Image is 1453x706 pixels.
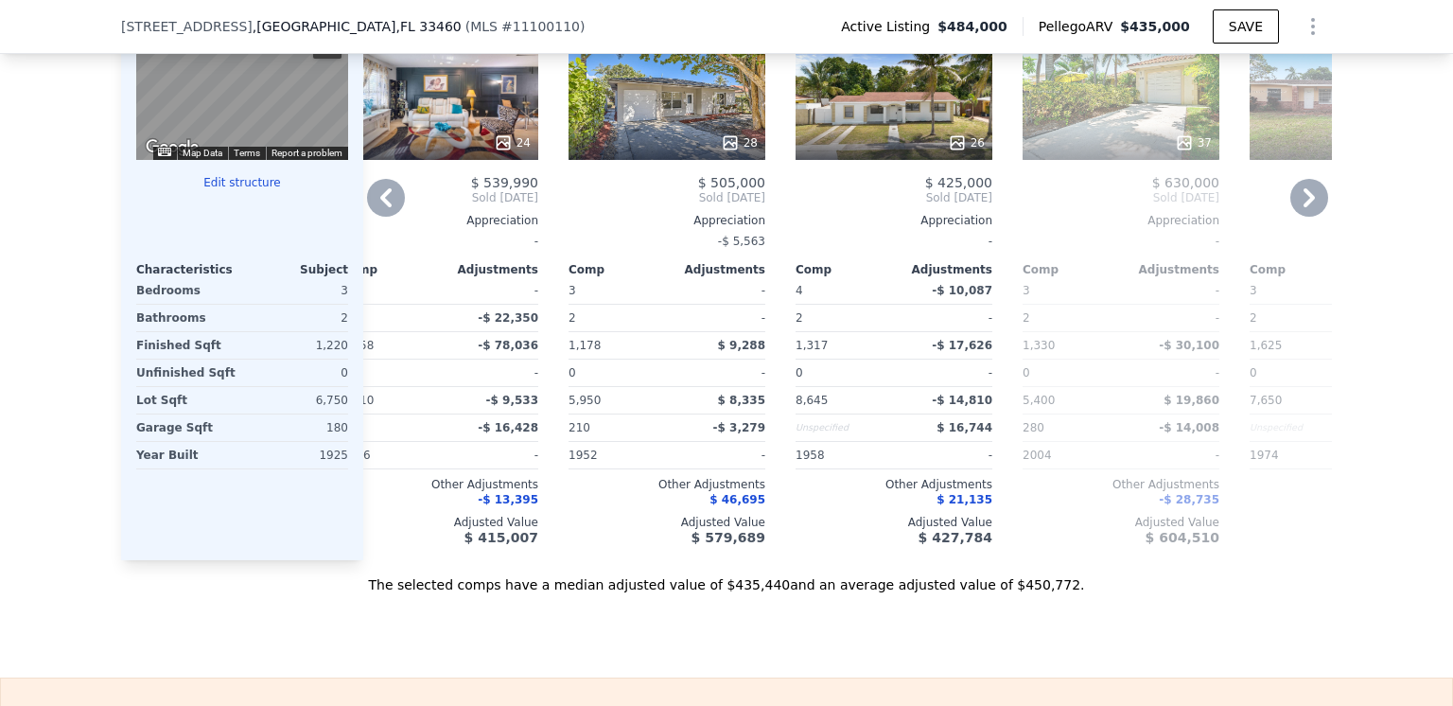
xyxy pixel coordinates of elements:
[136,305,238,331] div: Bathrooms
[671,277,765,304] div: -
[796,366,803,379] span: 0
[932,339,992,352] span: -$ 17,626
[796,477,992,492] div: Other Adjustments
[937,493,992,506] span: $ 21,135
[465,17,586,36] div: ( )
[121,560,1332,594] div: The selected comps have a median adjusted value of $435,440 and an average adjusted value of $450...
[898,305,992,331] div: -
[1120,19,1190,34] span: $435,000
[796,394,828,407] span: 8,645
[919,530,992,545] span: $ 427,784
[478,311,538,325] span: -$ 22,350
[341,442,436,468] div: 1976
[948,133,985,152] div: 26
[1039,17,1121,36] span: Pellego ARV
[1250,262,1348,277] div: Comp
[444,277,538,304] div: -
[440,262,538,277] div: Adjustments
[698,175,765,190] span: $ 505,000
[494,133,531,152] div: 24
[1294,8,1332,45] button: Show Options
[141,135,203,160] img: Google
[1159,339,1219,352] span: -$ 30,100
[1250,415,1344,441] div: Unspecified
[158,148,171,156] button: Keyboard shortcuts
[242,262,348,277] div: Subject
[796,415,890,441] div: Unspecified
[136,360,238,386] div: Unfinished Sqft
[444,442,538,468] div: -
[937,421,992,434] span: $ 16,744
[796,228,992,255] div: -
[471,175,538,190] span: $ 539,990
[246,442,348,468] div: 1925
[1023,190,1219,205] span: Sold [DATE]
[667,262,765,277] div: Adjustments
[796,262,894,277] div: Comp
[1125,442,1219,468] div: -
[341,262,440,277] div: Comp
[671,442,765,468] div: -
[1023,442,1117,468] div: 2004
[569,515,765,530] div: Adjusted Value
[136,415,238,441] div: Garage Sqft
[444,360,538,386] div: -
[894,262,992,277] div: Adjustments
[796,515,992,530] div: Adjusted Value
[395,19,461,34] span: , FL 33460
[1250,305,1344,331] div: 2
[136,24,348,160] div: Street View
[1250,442,1344,468] div: 1974
[246,305,348,331] div: 2
[1250,339,1282,352] span: 1,625
[691,530,765,545] span: $ 579,689
[1250,515,1446,530] div: Adjusted Value
[841,17,937,36] span: Active Listing
[121,17,253,36] span: [STREET_ADDRESS]
[1023,339,1055,352] span: 1,330
[183,147,222,160] button: Map Data
[1250,394,1282,407] span: 7,650
[253,17,462,36] span: , [GEOGRAPHIC_DATA]
[671,305,765,331] div: -
[569,442,663,468] div: 1952
[796,284,803,297] span: 4
[501,19,580,34] span: # 11100110
[1023,421,1044,434] span: 280
[937,17,1007,36] span: $484,000
[1125,360,1219,386] div: -
[898,442,992,468] div: -
[1250,190,1446,205] span: Sold [DATE]
[1175,133,1212,152] div: 37
[478,493,538,506] span: -$ 13,395
[569,366,576,379] span: 0
[796,305,890,331] div: 2
[1023,228,1219,255] div: -
[478,421,538,434] span: -$ 16,428
[898,360,992,386] div: -
[925,175,992,190] span: $ 425,000
[718,235,765,248] span: -$ 5,563
[136,24,348,160] div: Map
[141,135,203,160] a: Open this area in Google Maps (opens a new window)
[1125,277,1219,304] div: -
[796,190,992,205] span: Sold [DATE]
[718,339,765,352] span: $ 9,288
[1125,305,1219,331] div: -
[1023,213,1219,228] div: Appreciation
[1250,477,1446,492] div: Other Adjustments
[1023,262,1121,277] div: Comp
[136,262,242,277] div: Characteristics
[341,190,538,205] span: Sold [DATE]
[246,332,348,359] div: 1,220
[796,442,890,468] div: 1958
[1023,394,1055,407] span: 5,400
[1159,493,1219,506] span: -$ 28,735
[569,394,601,407] span: 5,950
[486,394,538,407] span: -$ 9,533
[569,284,576,297] span: 3
[341,477,538,492] div: Other Adjustments
[234,148,260,158] a: Terms (opens in new tab)
[341,228,538,255] div: -
[136,175,348,190] button: Edit structure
